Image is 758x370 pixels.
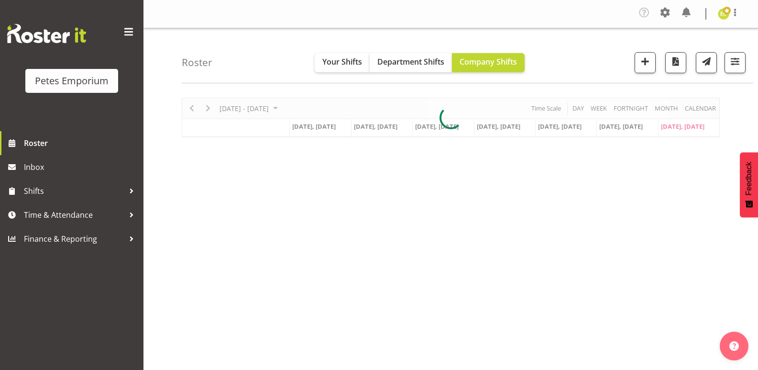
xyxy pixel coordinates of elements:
button: Filter Shifts [725,52,746,73]
span: Finance & Reporting [24,232,124,246]
span: Shifts [24,184,124,198]
img: help-xxl-2.png [729,341,739,351]
button: Your Shifts [315,53,370,72]
button: Department Shifts [370,53,452,72]
img: emma-croft7499.jpg [718,8,729,20]
button: Company Shifts [452,53,525,72]
span: Company Shifts [460,56,517,67]
img: Rosterit website logo [7,24,86,43]
button: Download a PDF of the roster according to the set date range. [665,52,686,73]
h4: Roster [182,57,212,68]
span: Roster [24,136,139,150]
span: Inbox [24,160,139,174]
div: Petes Emporium [35,74,109,88]
span: Time & Attendance [24,208,124,222]
span: Feedback [745,162,753,195]
span: Department Shifts [377,56,444,67]
span: Your Shifts [322,56,362,67]
button: Add a new shift [635,52,656,73]
button: Send a list of all shifts for the selected filtered period to all rostered employees. [696,52,717,73]
button: Feedback - Show survey [740,152,758,217]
